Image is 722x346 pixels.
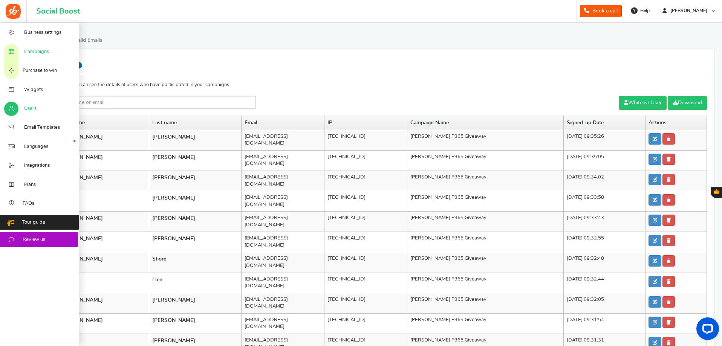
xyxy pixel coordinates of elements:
[667,300,671,304] i: Delete user
[24,29,61,36] span: Business settings
[23,200,34,207] span: FAQs
[619,96,667,110] a: Whitelist User
[667,137,671,141] i: Delete user
[42,56,707,74] h1: Users
[36,7,80,15] h1: Social Boost
[324,313,407,334] td: [TECHNICAL_ID]
[407,150,564,171] td: [PERSON_NAME] P365 Giveaway!
[22,219,45,226] span: Tour guide
[649,133,661,145] a: Edit user
[649,296,661,308] a: Edit user
[324,273,407,293] td: [TECHNICAL_ID]
[407,313,564,334] td: [PERSON_NAME] P365 Giveaway!
[649,276,661,287] a: Edit user
[407,191,564,212] td: [PERSON_NAME] P365 Giveaway!
[690,314,722,346] iframe: LiveChat chat widget
[152,216,195,221] b: [PERSON_NAME]
[24,143,48,150] span: Languages
[714,189,719,194] span: Gratisfaction
[564,171,646,191] td: [DATE] 09:34:02
[667,238,671,243] i: Delete user
[241,293,324,313] td: [EMAIL_ADDRESS][DOMAIN_NAME]
[407,116,564,130] th: Campaign Name
[649,235,661,246] a: Edit user
[667,177,671,182] i: Delete user
[24,49,49,55] span: Campaigns
[646,116,707,130] th: Actions
[241,273,324,293] td: [EMAIL_ADDRESS][DOMAIN_NAME]
[667,8,710,14] span: [PERSON_NAME]
[63,32,110,49] a: Invalid Emails
[23,67,57,74] span: Purchase to win
[241,252,324,273] td: [EMAIL_ADDRESS][DOMAIN_NAME]
[407,130,564,150] td: [PERSON_NAME] P365 Giveaway!
[649,317,661,328] a: Edit user
[60,216,103,221] b: [PERSON_NAME]
[241,191,324,212] td: [EMAIL_ADDRESS][DOMAIN_NAME]
[407,232,564,252] td: [PERSON_NAME] P365 Giveaway!
[324,191,407,212] td: [TECHNICAL_ID]
[241,313,324,334] td: [EMAIL_ADDRESS][DOMAIN_NAME]
[324,232,407,252] td: [TECHNICAL_ID]
[60,256,103,262] b: [PERSON_NAME]
[667,340,671,345] i: Delete user
[580,5,622,17] a: Book a call
[324,116,407,130] th: IP
[6,4,21,19] img: Social Boost
[241,130,324,150] td: [EMAIL_ADDRESS][DOMAIN_NAME]
[241,150,324,171] td: [EMAIL_ADDRESS][DOMAIN_NAME]
[638,8,650,14] span: Help
[241,212,324,232] td: [EMAIL_ADDRESS][DOMAIN_NAME]
[407,212,564,232] td: [PERSON_NAME] P365 Giveaway!
[24,181,36,188] span: Plans
[564,191,646,212] td: [DATE] 09:33:58
[564,116,646,130] th: Signed-up Date
[324,171,407,191] td: [TECHNICAL_ID]
[152,318,195,323] b: [PERSON_NAME]
[667,259,671,263] i: Delete user
[324,293,407,313] td: [TECHNICAL_ID]
[60,175,103,180] b: [PERSON_NAME]
[407,273,564,293] td: [PERSON_NAME] P365 Giveaway!
[407,252,564,273] td: [PERSON_NAME] P365 Giveaway!
[23,236,45,243] span: Review us
[60,155,103,160] b: [PERSON_NAME]
[42,96,256,109] input: Search by name or email
[667,218,671,223] i: Delete user
[628,5,653,17] a: Help
[24,87,43,93] span: Widgets
[324,150,407,171] td: [TECHNICAL_ID]
[152,195,195,201] b: [PERSON_NAME]
[668,96,707,110] a: Download
[152,338,195,343] b: [PERSON_NAME]
[73,140,75,142] em: New
[152,297,195,303] b: [PERSON_NAME]
[60,134,103,140] b: [PERSON_NAME]
[564,232,646,252] td: [DATE] 09:32:55
[241,171,324,191] td: [EMAIL_ADDRESS][DOMAIN_NAME]
[564,252,646,273] td: [DATE] 09:32:48
[667,198,671,202] i: Delete user
[564,293,646,313] td: [DATE] 09:32:05
[564,150,646,171] td: [DATE] 09:35:05
[24,124,60,131] span: Email Templates
[649,194,661,206] a: Edit user
[324,252,407,273] td: [TECHNICAL_ID]
[57,116,149,130] th: First name
[667,279,671,284] i: Delete user
[667,157,671,162] i: Delete user
[152,134,195,140] b: [PERSON_NAME]
[149,116,241,130] th: Last name
[711,187,722,198] button: Gratisfaction
[564,130,646,150] td: [DATE] 09:35:26
[407,171,564,191] td: [PERSON_NAME] P365 Giveaway!
[241,116,324,130] th: Email
[564,313,646,334] td: [DATE] 09:31:54
[60,236,103,241] b: [PERSON_NAME]
[60,297,103,303] b: [PERSON_NAME]
[152,175,195,180] b: [PERSON_NAME]
[564,212,646,232] td: [DATE] 09:33:43
[60,318,103,323] b: [PERSON_NAME]
[649,154,661,165] a: Edit user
